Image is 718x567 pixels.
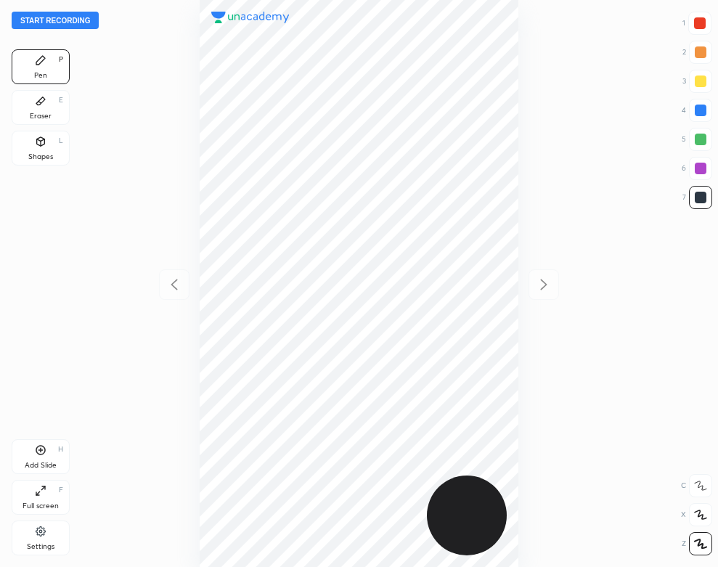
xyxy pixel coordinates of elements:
div: E [59,97,63,104]
div: 7 [682,186,712,209]
div: 6 [682,157,712,180]
div: L [59,137,63,144]
div: F [59,486,63,494]
div: 1 [682,12,711,35]
div: Eraser [30,113,52,120]
div: 2 [682,41,712,64]
div: 5 [682,128,712,151]
div: Add Slide [25,462,57,469]
div: Pen [34,72,47,79]
div: C [681,474,712,497]
div: Shapes [28,153,53,160]
div: X [681,503,712,526]
div: Z [682,532,712,555]
button: Start recording [12,12,99,29]
div: H [58,446,63,453]
div: 3 [682,70,712,93]
div: P [59,56,63,63]
div: Settings [27,543,54,550]
div: 4 [682,99,712,122]
div: Full screen [23,502,59,510]
img: logo.38c385cc.svg [211,12,290,23]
